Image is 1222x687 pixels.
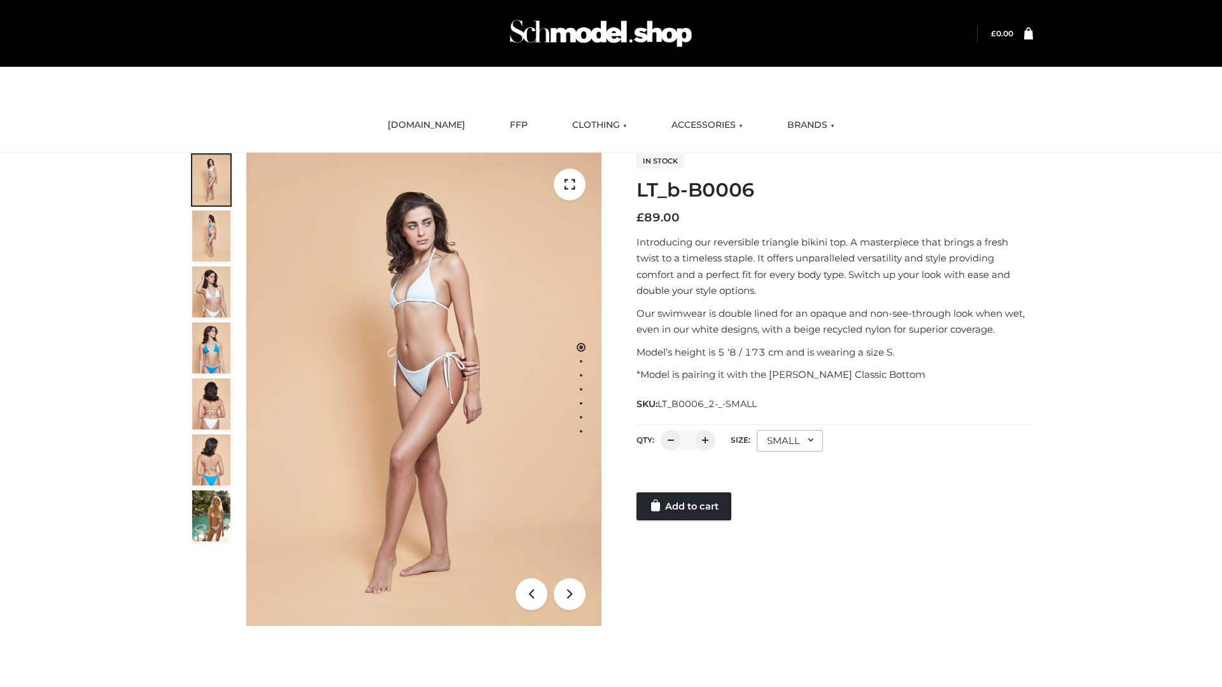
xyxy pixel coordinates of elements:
[636,305,1033,338] p: Our swimwear is double lined for an opaque and non-see-through look when wet, even in our white d...
[192,155,230,205] img: ArielClassicBikiniTop_CloudNine_AzureSky_OW114ECO_1-scaled.jpg
[192,490,230,541] img: Arieltop_CloudNine_AzureSky2.jpg
[192,267,230,317] img: ArielClassicBikiniTop_CloudNine_AzureSky_OW114ECO_3-scaled.jpg
[636,153,684,169] span: In stock
[636,492,731,520] a: Add to cart
[192,434,230,485] img: ArielClassicBikiniTop_CloudNine_AzureSky_OW114ECO_8-scaled.jpg
[563,111,636,139] a: CLOTHING
[662,111,752,139] a: ACCESSORIES
[505,8,696,59] img: Schmodel Admin 964
[636,211,680,225] bdi: 89.00
[991,29,1013,38] bdi: 0.00
[192,211,230,261] img: ArielClassicBikiniTop_CloudNine_AzureSky_OW114ECO_2-scaled.jpg
[500,111,537,139] a: FFP
[757,430,823,452] div: SMALL
[991,29,996,38] span: £
[778,111,844,139] a: BRANDS
[636,211,644,225] span: £
[246,153,601,626] img: ArielClassicBikiniTop_CloudNine_AzureSky_OW114ECO_1
[657,398,757,410] span: LT_B0006_2-_-SMALL
[636,396,758,412] span: SKU:
[378,111,475,139] a: [DOMAIN_NAME]
[636,366,1033,383] p: *Model is pairing it with the [PERSON_NAME] Classic Bottom
[192,378,230,429] img: ArielClassicBikiniTop_CloudNine_AzureSky_OW114ECO_7-scaled.jpg
[731,435,750,445] label: Size:
[636,234,1033,299] p: Introducing our reversible triangle bikini top. A masterpiece that brings a fresh twist to a time...
[636,344,1033,361] p: Model’s height is 5 ‘8 / 173 cm and is wearing a size S.
[192,323,230,373] img: ArielClassicBikiniTop_CloudNine_AzureSky_OW114ECO_4-scaled.jpg
[636,179,1033,202] h1: LT_b-B0006
[636,435,654,445] label: QTY:
[991,29,1013,38] a: £0.00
